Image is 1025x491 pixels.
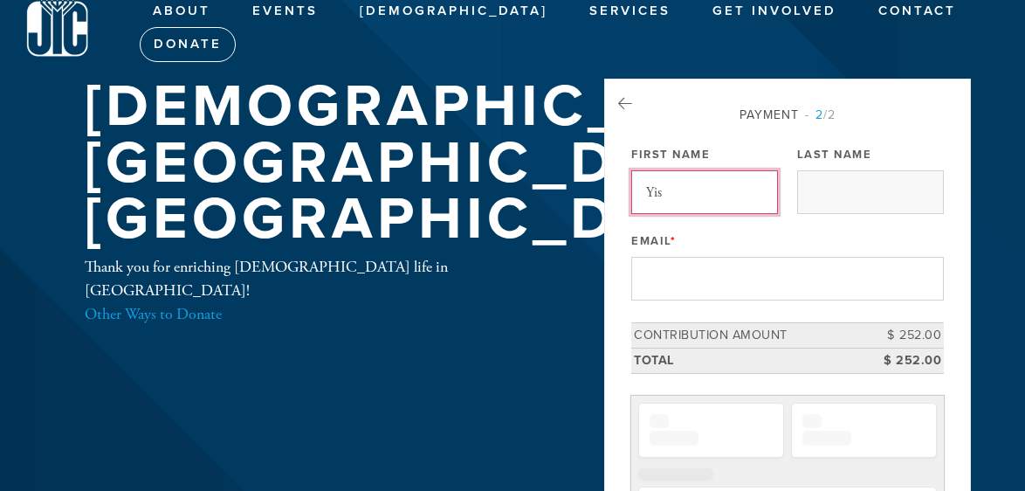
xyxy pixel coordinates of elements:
[85,304,222,324] a: Other Ways to Donate
[85,79,815,248] h1: [DEMOGRAPHIC_DATA][GEOGRAPHIC_DATA] [GEOGRAPHIC_DATA]
[815,107,823,122] span: 2
[631,147,710,163] label: First Name
[631,106,944,124] div: Payment
[797,147,872,163] label: Last Name
[631,323,865,349] td: Contribution Amount
[865,348,944,373] td: $ 252.00
[631,348,865,373] td: Total
[805,107,836,122] span: /2
[865,323,944,349] td: $ 252.00
[631,233,676,249] label: Email
[85,255,547,326] div: Thank you for enriching [DEMOGRAPHIC_DATA] life in [GEOGRAPHIC_DATA]!
[671,234,677,248] span: This field is required.
[140,27,236,62] a: Donate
